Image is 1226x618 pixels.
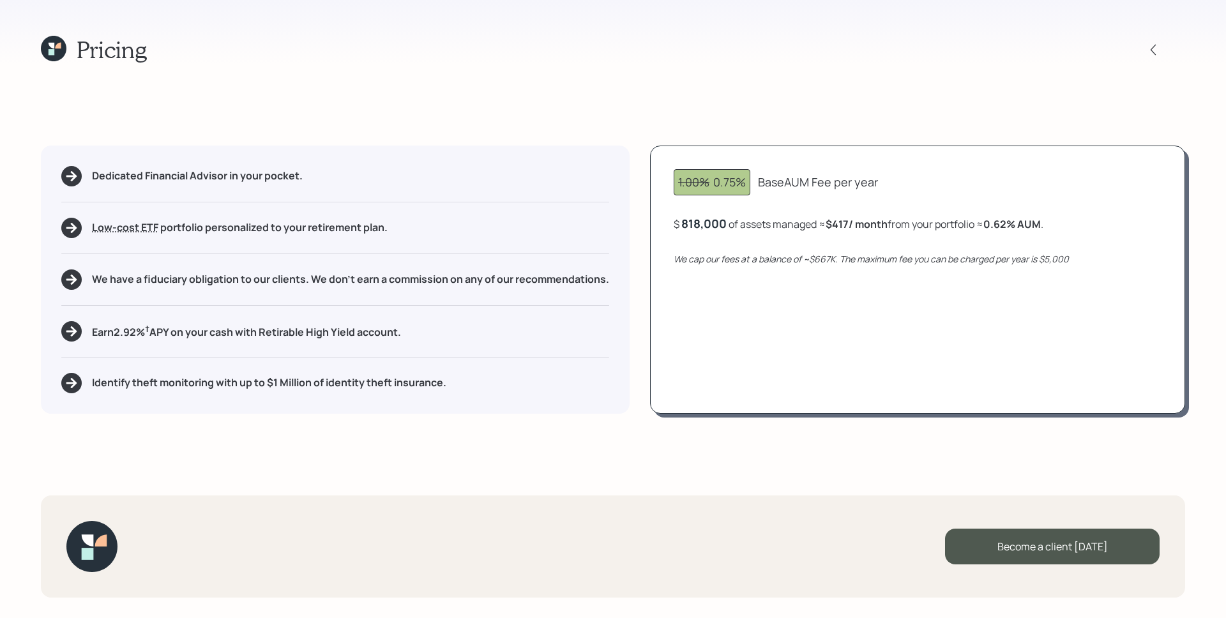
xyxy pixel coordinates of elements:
[681,216,727,231] div: 818,000
[674,253,1069,265] i: We cap our fees at a balance of ~$667K. The maximum fee you can be charged per year is $5,000
[92,273,609,285] h5: We have a fiduciary obligation to our clients. We don't earn a commission on any of our recommend...
[92,220,158,234] span: Low-cost ETF
[678,174,746,191] div: 0.75%
[983,217,1041,231] b: 0.62 % AUM
[145,323,149,335] sup: †
[92,377,446,389] h5: Identify theft monitoring with up to $1 Million of identity theft insurance.
[77,36,147,63] h1: Pricing
[133,509,296,605] iframe: Customer reviews powered by Trustpilot
[678,174,709,190] span: 1.00%
[92,222,388,234] h5: portfolio personalized to your retirement plan.
[92,323,401,339] h5: Earn 2.92 % APY on your cash with Retirable High Yield account.
[92,170,303,182] h5: Dedicated Financial Advisor in your pocket.
[945,529,1160,564] div: Become a client [DATE]
[758,174,878,191] div: Base AUM Fee per year
[674,216,1043,232] div: $ of assets managed ≈ from your portfolio ≈ .
[826,217,888,231] b: $417 / month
